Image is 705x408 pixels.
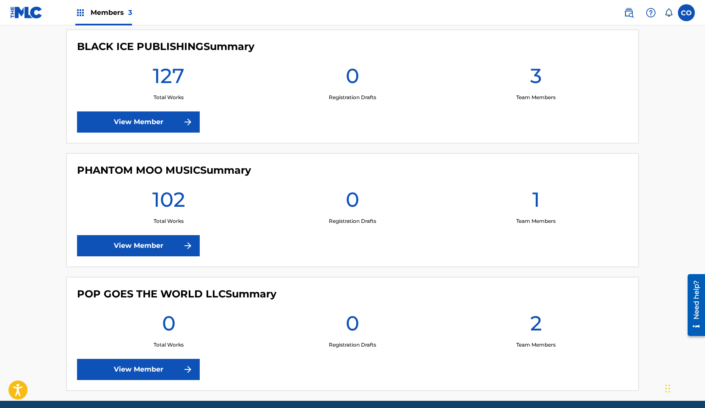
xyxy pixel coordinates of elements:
[10,6,43,19] img: MLC Logo
[346,63,359,94] h1: 0
[77,359,200,380] a: View Member
[183,241,193,251] img: f7272a7cc735f4ea7f67.svg
[77,235,200,256] a: View Member
[346,311,359,341] h1: 0
[154,94,184,101] p: Total Works
[152,187,185,217] h1: 102
[663,367,705,408] iframe: Chat Widget
[646,8,656,18] img: help
[532,187,540,217] h1: 1
[678,4,695,21] div: User Menu
[154,341,184,349] p: Total Works
[620,4,637,21] a: Public Search
[154,217,184,225] p: Total Works
[77,164,251,177] h4: PHANTOM MOO MUSIC
[681,270,705,340] iframe: Resource Center
[530,311,542,341] h1: 2
[329,94,376,101] p: Registration Drafts
[77,288,276,300] h4: POP GOES THE WORLD LLC
[128,8,132,17] span: 3
[530,63,542,94] h1: 3
[183,117,193,127] img: f7272a7cc735f4ea7f67.svg
[665,376,670,401] div: Drag
[77,40,254,53] h4: BLACK ICE PUBLISHING
[77,111,200,133] a: View Member
[91,8,132,17] span: Members
[664,8,673,17] div: Notifications
[516,341,556,349] p: Team Members
[329,217,376,225] p: Registration Drafts
[329,341,376,349] p: Registration Drafts
[162,311,176,341] h1: 0
[624,8,634,18] img: search
[516,217,556,225] p: Team Members
[153,63,185,94] h1: 127
[642,4,659,21] div: Help
[183,364,193,375] img: f7272a7cc735f4ea7f67.svg
[75,8,85,18] img: Top Rightsholders
[516,94,556,101] p: Team Members
[346,187,359,217] h1: 0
